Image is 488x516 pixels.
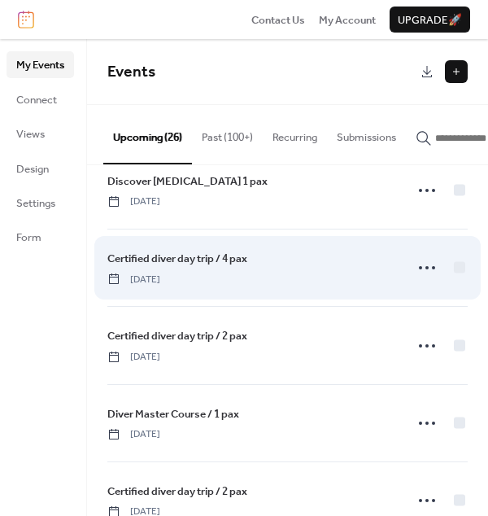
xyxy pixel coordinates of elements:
[107,483,247,501] a: Certified diver day trip / 2 pax
[16,126,45,142] span: Views
[107,57,155,87] span: Events
[107,273,160,287] span: [DATE]
[107,195,160,209] span: [DATE]
[327,105,406,162] button: Submissions
[107,350,160,365] span: [DATE]
[107,405,239,423] a: Diver Master Course / 1 pax
[192,105,263,162] button: Past (100+)
[319,11,376,28] a: My Account
[107,327,247,345] a: Certified diver day trip / 2 pax
[16,230,41,246] span: Form
[107,427,160,442] span: [DATE]
[107,328,247,344] span: Certified diver day trip / 2 pax
[319,12,376,28] span: My Account
[263,105,327,162] button: Recurring
[251,11,305,28] a: Contact Us
[390,7,470,33] button: Upgrade🚀
[7,51,74,77] a: My Events
[7,120,74,146] a: Views
[16,92,57,108] span: Connect
[107,251,247,267] span: Certified diver day trip / 4 pax
[7,86,74,112] a: Connect
[7,190,74,216] a: Settings
[107,250,247,268] a: Certified diver day trip / 4 pax
[16,161,49,177] span: Design
[251,12,305,28] span: Contact Us
[107,173,268,190] a: Discover [MEDICAL_DATA] 1 pax
[18,11,34,28] img: logo
[16,57,64,73] span: My Events
[107,406,239,422] span: Diver Master Course / 1 pax
[103,105,192,164] button: Upcoming (26)
[398,12,462,28] span: Upgrade 🚀
[107,483,247,500] span: Certified diver day trip / 2 pax
[7,155,74,181] a: Design
[16,195,55,212] span: Settings
[7,224,74,250] a: Form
